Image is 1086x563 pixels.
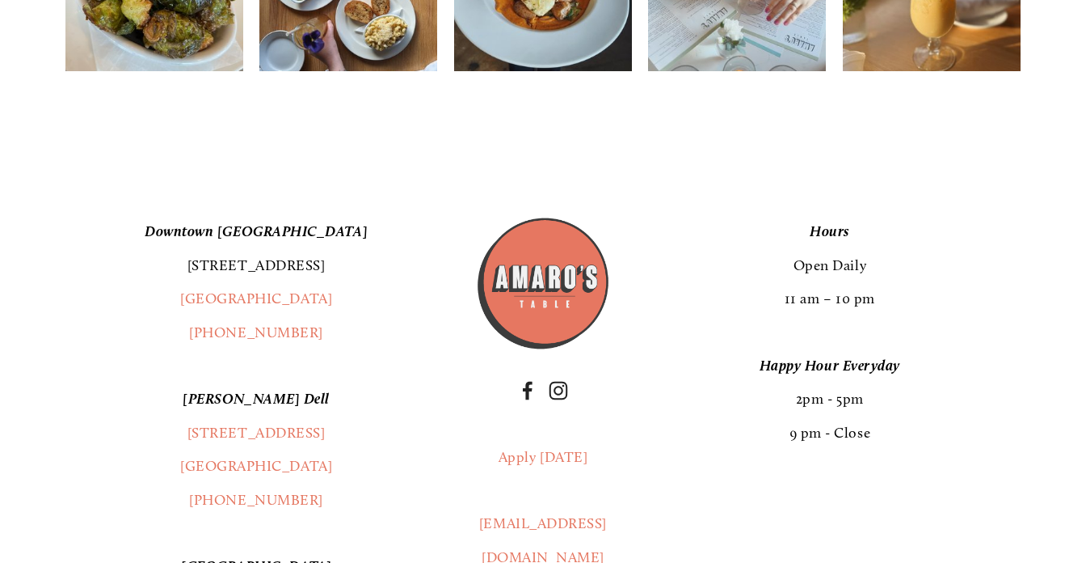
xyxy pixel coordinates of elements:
[145,222,368,240] em: Downtown [GEOGRAPHIC_DATA]
[187,424,326,442] a: [STREET_ADDRESS]
[760,357,900,375] em: Happy Hour Everyday
[475,215,612,352] img: Amaros_Logo.png
[499,448,587,466] a: Apply [DATE]
[189,324,323,341] a: [PHONE_NUMBER]
[549,381,568,400] a: Instagram
[189,491,323,509] a: [PHONE_NUMBER]
[187,256,326,274] a: [STREET_ADDRESS]
[810,222,850,240] em: Hours
[518,381,537,400] a: Facebook
[183,390,330,408] em: [PERSON_NAME] Dell
[180,290,332,307] a: [GEOGRAPHIC_DATA]
[180,457,332,475] a: [GEOGRAPHIC_DATA]
[638,215,1021,315] p: Open Daily 11 am – 10 pm
[638,349,1021,450] p: 2pm - 5pm 9 pm - Close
